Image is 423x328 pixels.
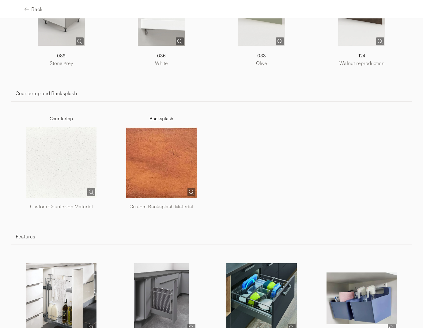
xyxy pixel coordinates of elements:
img: user-files%2Fuser%7Cckv1i2w1r5197521g9n2q2i3yjb%2Fprojects%2Fclwzlz8yp002q9y0s2vy3u72y%2FZiaTile%... [126,127,197,198]
p: 089 [21,52,102,60]
span: Back [31,7,43,12]
p: Countertop [16,115,107,122]
p: White [121,60,202,67]
p: Olive [221,60,303,67]
p: Custom Countertop Material [21,203,102,210]
p: Custom Backsplash Material [121,203,202,210]
p: Features [16,233,408,240]
p: Backsplash [116,115,207,122]
img: user-files%2Fuser%7Cckv1i2w1r5197521g9n2q2i3yjb%2Fprojects%2Fclwzlz8yp002q9y0s2vy3u72y%2FCambria%... [26,127,96,198]
p: Stone grey [21,60,102,67]
p: 036 [121,52,202,60]
button: Back [25,2,43,16]
p: Walnut reproduction [321,60,403,67]
p: 033 [221,52,303,60]
p: Countertop and Backsplash [16,90,408,97]
p: 124 [321,52,403,60]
